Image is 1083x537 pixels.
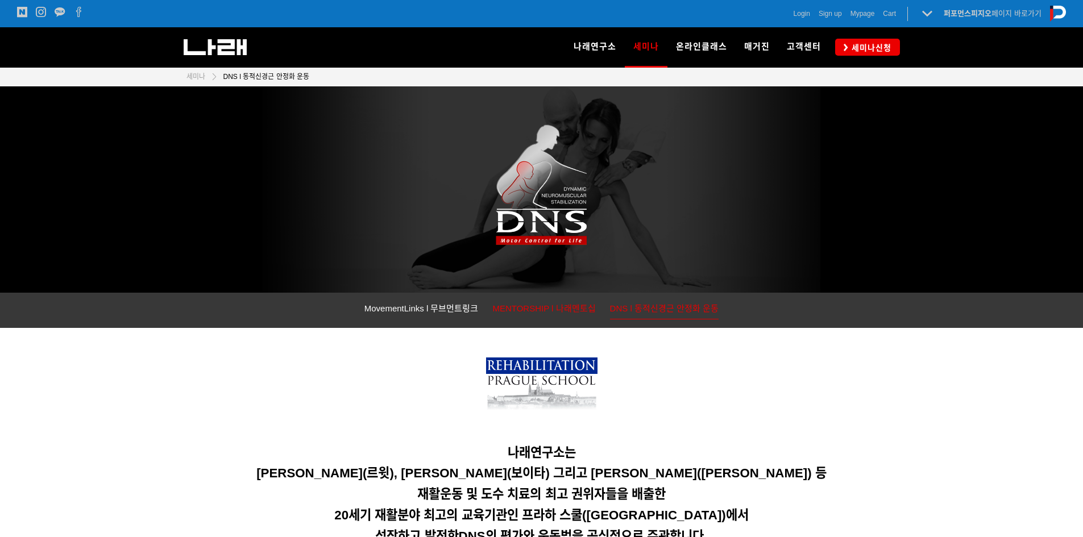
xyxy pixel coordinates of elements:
strong: 퍼포먼스피지오 [944,9,991,18]
span: 매거진 [744,41,770,52]
span: [PERSON_NAME](르윗), [PERSON_NAME](보이타) 그리고 [PERSON_NAME]([PERSON_NAME]) 등 [256,466,827,480]
span: DNS l 동적신경근 안정화 운동 [223,73,309,81]
a: Cart [883,8,896,19]
span: MENTORSHIP l 나래멘토십 [492,303,595,313]
a: 고객센터 [778,27,829,67]
span: 나래연구소 [574,41,616,52]
a: DNS l 동적신경근 안정화 운동 [218,71,309,82]
span: 나래연구소는 [508,446,576,460]
span: 재활운동 및 도수 치료의 최고 권위자들을 배출한 [417,487,666,501]
a: Sign up [819,8,842,19]
a: MovementLinks l 무브먼트링크 [364,301,479,319]
a: 매거진 [736,27,778,67]
span: 고객센터 [787,41,821,52]
a: 세미나신청 [835,39,900,55]
img: 7bd3899b73cc6.png [486,357,597,416]
a: 세미나 [625,27,667,67]
span: MovementLinks l 무브먼트링크 [364,303,479,313]
a: Mypage [850,8,875,19]
a: 세미나 [186,71,205,82]
a: DNS l 동적신경근 안정화 운동 [610,301,719,319]
a: 온라인클래스 [667,27,736,67]
a: MENTORSHIP l 나래멘토십 [492,301,595,319]
span: 온라인클래스 [676,41,727,52]
span: 세미나 [186,73,205,81]
span: 세미나 [633,38,659,56]
a: 나래연구소 [565,27,625,67]
a: 퍼포먼스피지오페이지 바로가기 [944,9,1041,18]
span: 세미나신청 [848,42,891,53]
span: 20세기 재활분야 최고의 교육기관인 프라하 스쿨([GEOGRAPHIC_DATA])에서 [334,508,748,522]
a: Login [794,8,810,19]
span: DNS l 동적신경근 안정화 운동 [610,303,719,313]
